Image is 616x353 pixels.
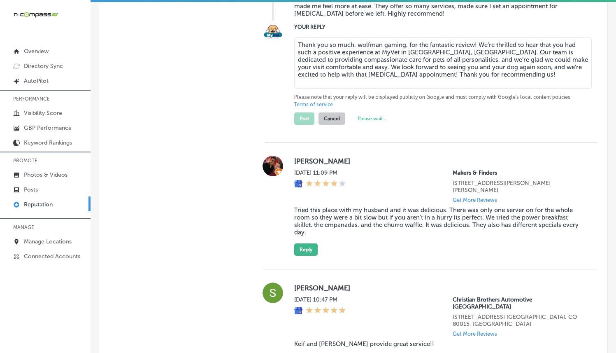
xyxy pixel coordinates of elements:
button: Post [294,112,314,125]
label: YOUR REPLY [294,24,584,30]
img: 660ab0bf-5cc7-4cb8-ba1c-48b5ae0f18e60NCTV_CLogo_TV_Black_-500x88.png [13,11,58,19]
div: 5 Stars [306,306,346,316]
p: Connected Accounts [24,253,80,260]
p: 21550 E Quincy Ave. [453,313,584,327]
p: Please note that your reply will be displayed publicly on Google and must comply with Google's lo... [294,94,584,108]
p: Get More Reviews [453,331,497,337]
p: AutoPilot [24,77,49,84]
blockquote: Tried this place with my husband and it was delicious. There was only one server on for the whole... [294,206,584,236]
p: 75 S Valle Verde Dr #260 [453,180,584,194]
label: [PERSON_NAME] [294,284,584,292]
p: Directory Sync [24,63,63,70]
a: Terms of service [294,101,333,108]
p: Photos & Videos [24,171,67,178]
p: Visibility Score [24,110,62,117]
blockquote: Keif and [PERSON_NAME] provide great service!! [294,340,584,348]
label: Please wait... [358,116,386,122]
button: Reply [294,243,318,256]
p: Posts [24,186,38,193]
div: 4 Stars [306,180,346,189]
p: Keyword Rankings [24,139,72,146]
img: Image [263,23,283,43]
p: Overview [24,48,49,55]
p: GBP Performance [24,124,72,131]
p: Makers & Finders [453,169,584,176]
p: Reputation [24,201,53,208]
p: Get More Reviews [453,197,497,203]
button: Cancel [318,112,345,125]
textarea: Thank you so much, wolfman gaming, for the fantastic review! We’re thrilled to hear that you had ... [294,37,592,89]
p: Manage Locations [24,238,72,245]
p: Christian Brothers Automotive South Aurora [453,296,584,310]
label: [DATE] 10:47 PM [294,296,346,303]
label: [PERSON_NAME] [294,157,584,165]
label: [DATE] 11:09 PM [294,169,346,176]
